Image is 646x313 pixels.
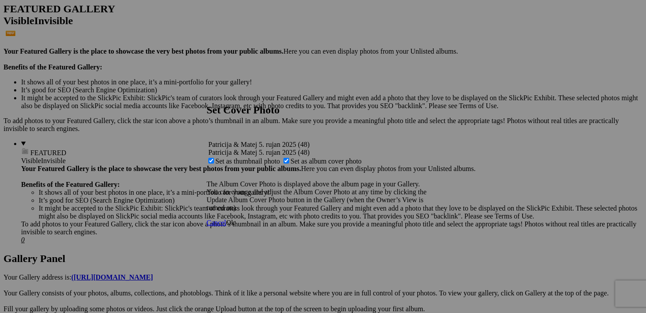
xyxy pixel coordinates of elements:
[226,219,235,226] span: Ok
[215,157,280,165] span: Set as thumbnail photo
[208,149,310,156] span: Patricija & Matej 5. rujan 2025 (48)
[207,104,439,116] h2: Set Cover Photo
[283,158,289,164] input: Set as album cover photo
[208,158,214,164] input: Set as thumbnail photo
[290,157,362,165] span: Set as album cover photo
[207,180,439,212] p: The Album Cover Photo is displayed above the album page in your Gallery. You can change and adjus...
[207,219,226,226] a: Cancel
[208,141,310,148] span: Patricija & Matej 5. rujan 2025 (48)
